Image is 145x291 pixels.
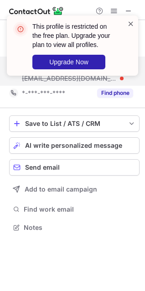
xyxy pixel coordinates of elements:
[9,5,64,16] img: ContactOut v5.3.10
[25,142,122,149] span: AI write personalized message
[24,223,136,232] span: Notes
[9,115,140,132] button: save-profile-one-click
[9,181,140,197] button: Add to email campaign
[25,164,60,171] span: Send email
[24,205,136,213] span: Find work email
[13,22,28,36] img: error
[9,137,140,154] button: AI write personalized message
[97,88,133,98] button: Reveal Button
[25,120,124,127] div: Save to List / ATS / CRM
[9,159,140,176] button: Send email
[32,22,116,49] header: This profile is restricted on the free plan. Upgrade your plan to view all profiles.
[9,203,140,216] button: Find work email
[49,58,88,66] span: Upgrade Now
[25,186,97,193] span: Add to email campaign
[32,55,105,69] button: Upgrade Now
[9,221,140,234] button: Notes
